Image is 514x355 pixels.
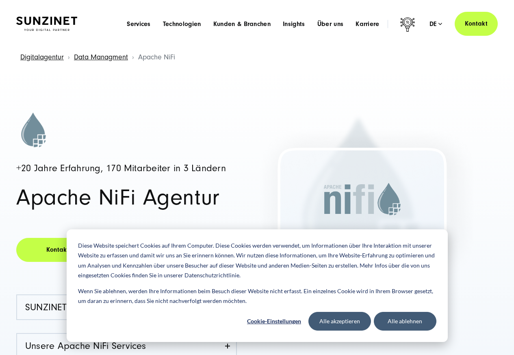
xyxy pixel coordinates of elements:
a: Technologien [163,20,201,28]
img: SUNZINET Full Service Digital Agentur [16,17,77,31]
a: Über uns [317,20,344,28]
h1: Apache NiFi Agentur [16,186,237,209]
span: Apache NiFi [138,53,175,61]
a: Kunden & Branchen [213,20,271,28]
div: de [429,20,442,28]
a: Karriere [356,20,380,28]
a: Kontakt [455,12,498,36]
button: Cookie-Einstellungen [243,312,306,331]
a: Data Managment [74,53,128,61]
p: Diese Website speichert Cookies auf Ihrem Computer. Diese Cookies werden verwendet, um Informatio... [78,241,436,281]
a: Services [127,20,151,28]
a: Kontakt aufnehmen [16,238,134,262]
img: apache nifi agentur SUNZINET - Ihr fachinformatiker für systemintegration [257,113,478,285]
div: Cookie banner [67,229,448,342]
h4: +20 Jahre Erfahrung, 170 Mitarbeiter in 3 Ländern [16,163,237,174]
a: Digitalagentur [20,53,64,61]
a: SUNZINET: Ihr Partner für Apache NiFi [17,295,236,319]
button: Alle ablehnen [374,312,436,331]
a: Insights [283,20,305,28]
button: Alle akzeptieren [308,312,371,331]
p: Wenn Sie ablehnen, werden Ihre Informationen beim Besuch dieser Website nicht erfasst. Ein einzel... [78,286,436,306]
img: apache_nifi_entwicklung-agentur-SUNZINET [16,113,51,147]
